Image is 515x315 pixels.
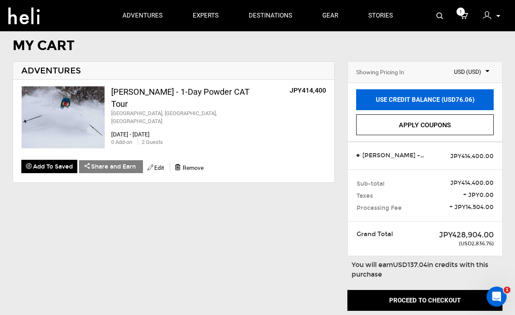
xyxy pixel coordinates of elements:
[483,11,491,20] img: signin-icon-3x.png
[356,114,494,135] a: Apply Coupons
[450,152,494,161] span: JPY414,400.00
[431,191,494,199] span: + JPY0.00
[361,151,425,160] span: [PERSON_NAME] - 1-Day Powder CAT Tour
[504,287,510,293] span: 1
[171,161,208,174] button: Remove
[111,130,326,139] div: [DATE] - [DATE]
[437,66,494,76] span: Select box activate
[487,287,507,307] iframe: Intercom live chat
[456,8,465,16] span: 1
[111,86,262,110] div: [PERSON_NAME] - 1-Day Powder CAT Tour
[22,86,105,148] img: images
[111,110,262,125] div: [GEOGRAPHIC_DATA], [GEOGRAPHIC_DATA], [GEOGRAPHIC_DATA]
[431,203,494,212] span: + JPY14,504.00
[111,139,132,145] span: 0 Add-on
[441,68,490,76] span: USD (USD)
[436,13,443,19] img: search-bar-icon.svg
[21,160,77,173] button: Add To Saved
[290,86,326,94] op: JPY414,400
[393,261,427,269] b: USD137.04
[347,290,502,311] button: Proceed to checkout
[450,179,494,186] strong: JPY414,400.00
[249,11,292,20] p: destinations
[357,180,385,188] span: Sub-total
[183,164,204,171] span: Remove
[356,89,494,110] a: USE CREDIT BALANCE (USD76.06)
[357,204,402,212] span: Processing Fee
[160,139,163,145] span: s
[193,11,219,20] p: experts
[419,230,494,241] div: JPY428,904.00
[122,11,163,20] p: adventures
[357,192,373,200] span: Taxes
[356,68,404,76] div: Showing Pricing In
[143,161,169,174] button: Edit
[21,66,326,75] h2: ADVENTURES
[138,139,163,146] div: 2 Guest
[350,230,413,239] div: Grand Total
[13,38,502,53] h1: MY CART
